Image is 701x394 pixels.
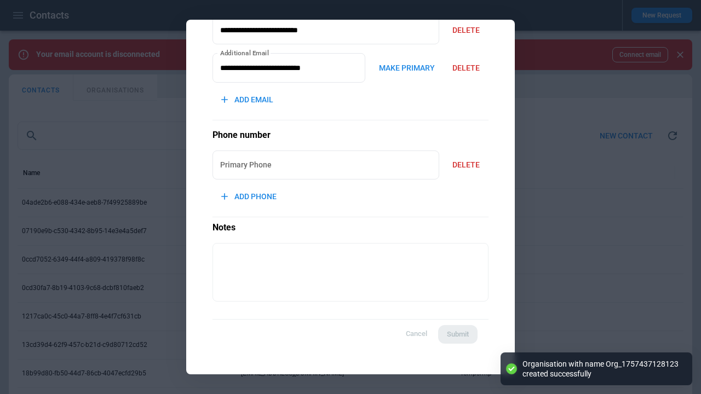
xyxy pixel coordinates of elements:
[522,359,681,379] div: Organisation with name Org_1757437128123 created successfully
[212,129,489,141] h5: Phone number
[370,56,444,80] button: MAKE PRIMARY
[212,88,282,112] button: ADD EMAIL
[212,185,285,208] button: ADD PHONE
[212,217,489,234] p: Notes
[444,56,489,80] button: DELETE
[220,48,269,57] label: Additional Email
[444,153,489,177] button: DELETE
[444,19,489,42] button: DELETE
